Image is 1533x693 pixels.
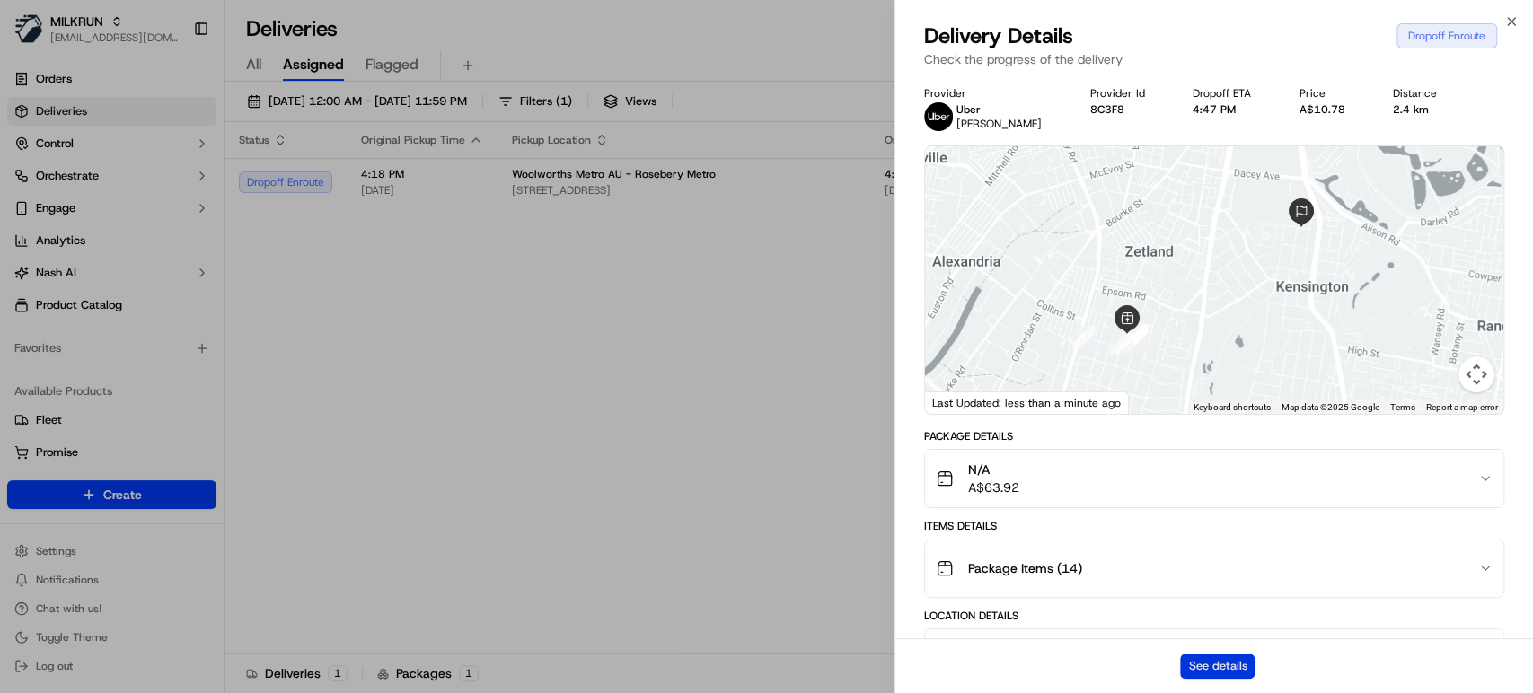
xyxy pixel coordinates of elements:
[968,559,1082,577] span: Package Items ( 14 )
[1299,86,1364,101] div: Price
[1110,332,1133,355] div: 7
[925,391,1129,414] div: Last Updated: less than a minute ago
[1072,326,1096,349] div: 1
[924,86,1062,101] div: Provider
[924,609,1504,623] div: Location Details
[924,22,1073,50] span: Delivery Details
[1089,86,1164,101] div: Provider Id
[1089,102,1123,117] button: 8C3F8
[924,429,1504,443] div: Package Details
[1426,402,1498,412] a: Report a map error
[1193,102,1271,117] div: 4:47 PM
[924,102,953,131] img: uber-new-logo.jpeg
[968,461,1019,478] span: N/A
[925,539,1503,597] button: Package Items (14)
[924,50,1504,68] p: Check the progress of the delivery
[925,450,1503,507] button: N/AA$63.92
[1180,654,1255,679] button: See details
[956,117,1042,131] span: [PERSON_NAME]
[1299,102,1364,117] div: A$10.78
[968,478,1019,496] span: A$63.92
[1193,86,1271,101] div: Dropoff ETA
[956,102,1042,117] p: Uber
[1125,325,1149,348] div: 2
[1282,402,1379,412] span: Map data ©2025 Google
[924,519,1504,533] div: Items Details
[929,390,989,414] a: Open this area in Google Maps (opens a new window)
[1124,326,1148,349] div: 6
[929,390,989,414] img: Google
[1393,86,1457,101] div: Distance
[1393,102,1457,117] div: 2.4 km
[1458,356,1494,392] button: Map camera controls
[1390,402,1415,412] a: Terms (opens in new tab)
[1194,401,1271,414] button: Keyboard shortcuts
